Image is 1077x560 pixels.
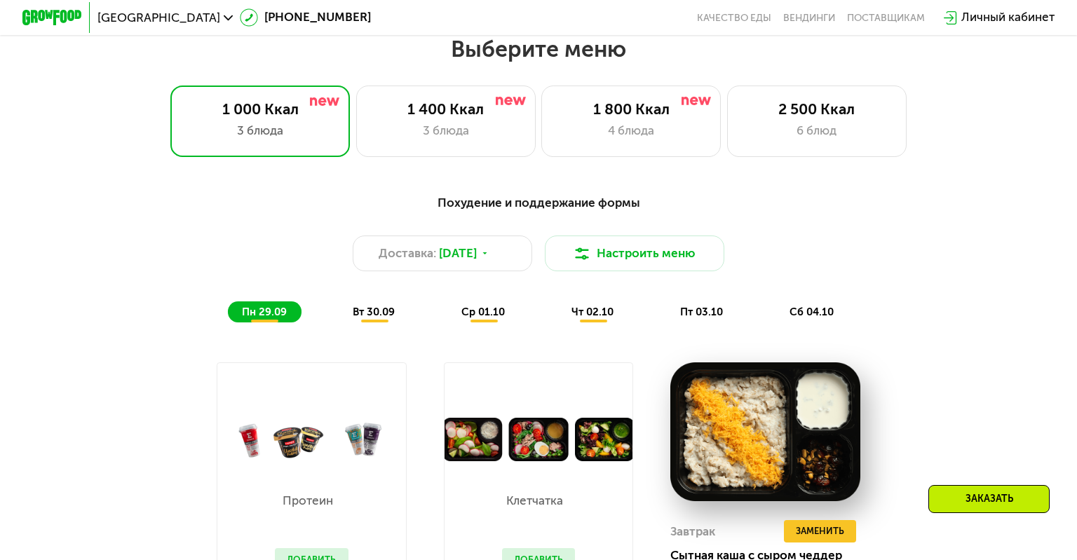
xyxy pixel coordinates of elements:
[743,101,890,119] div: 2 500 Ккал
[439,245,477,263] span: [DATE]
[571,306,614,318] span: чт 02.10
[461,306,505,318] span: ср 01.10
[961,8,1055,27] div: Личный кабинет
[372,122,520,140] div: 3 блюда
[186,101,334,119] div: 1 000 Ккал
[670,520,715,542] div: Завтрак
[353,306,395,318] span: вт 30.09
[372,101,520,119] div: 1 400 Ккал
[502,495,568,507] p: Клетчатка
[790,306,834,318] span: сб 04.10
[697,12,771,24] a: Качество еды
[796,524,844,538] span: Заменить
[240,8,370,27] a: [PHONE_NUMBER]
[928,485,1050,513] div: Заказать
[379,245,436,263] span: Доставка:
[847,12,925,24] div: поставщикам
[97,12,220,24] span: [GEOGRAPHIC_DATA]
[743,122,890,140] div: 6 блюд
[242,306,287,318] span: пн 29.09
[557,101,705,119] div: 1 800 Ккал
[275,495,341,507] p: Протеин
[557,122,705,140] div: 4 блюда
[783,12,835,24] a: Вендинги
[96,193,982,212] div: Похудение и поддержание формы
[784,520,856,542] button: Заменить
[48,35,1029,63] h2: Выберите меню
[545,235,724,271] button: Настроить меню
[680,306,723,318] span: пт 03.10
[186,122,334,140] div: 3 блюда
